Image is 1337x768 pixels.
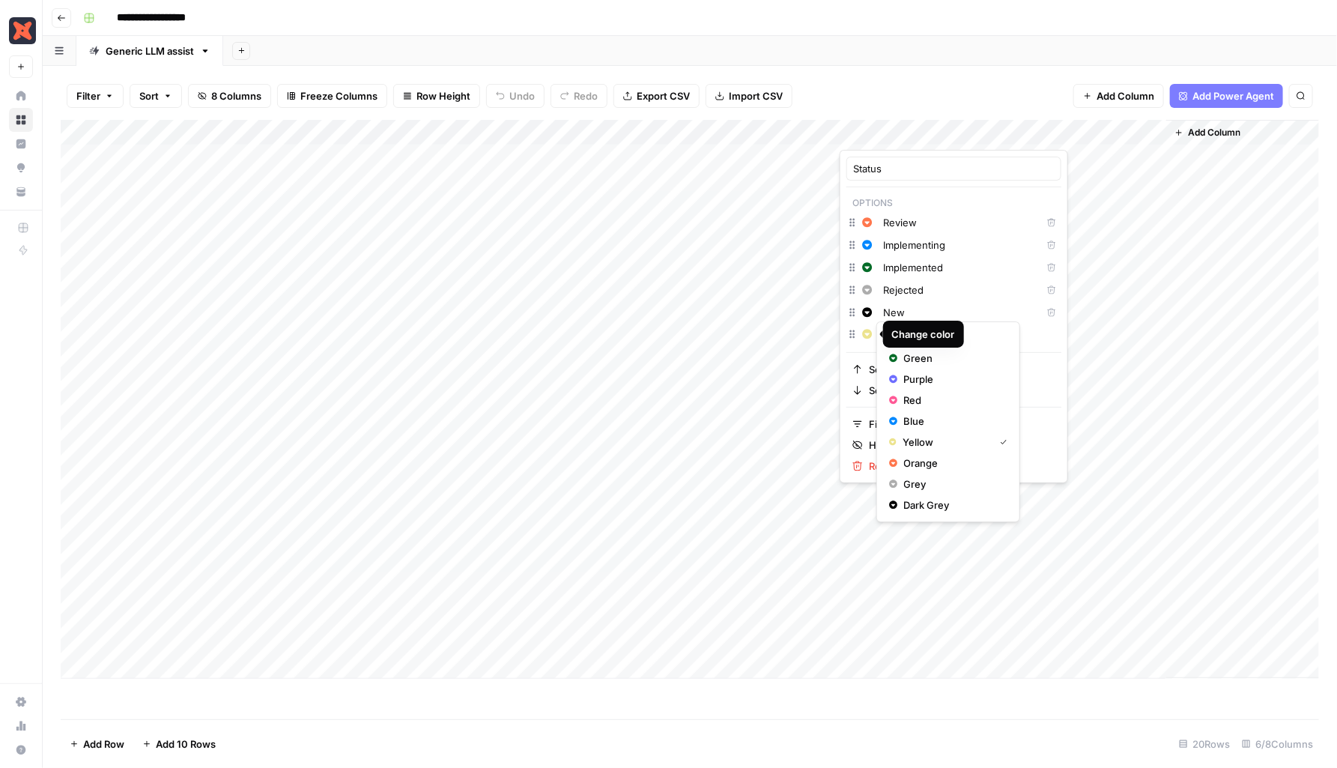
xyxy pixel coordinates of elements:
span: Dark Grey [904,498,1001,512]
span: Blue [904,414,1001,429]
span: Purple [904,372,1001,387]
span: Orange [904,456,1001,471]
p: Select Color [883,328,1013,348]
span: Yellow [903,435,988,450]
span: Red [904,393,1001,408]
span: Green [904,351,1001,366]
span: Add Column [1188,126,1240,139]
button: Add Column [1168,123,1246,142]
span: Grey [904,477,1001,492]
